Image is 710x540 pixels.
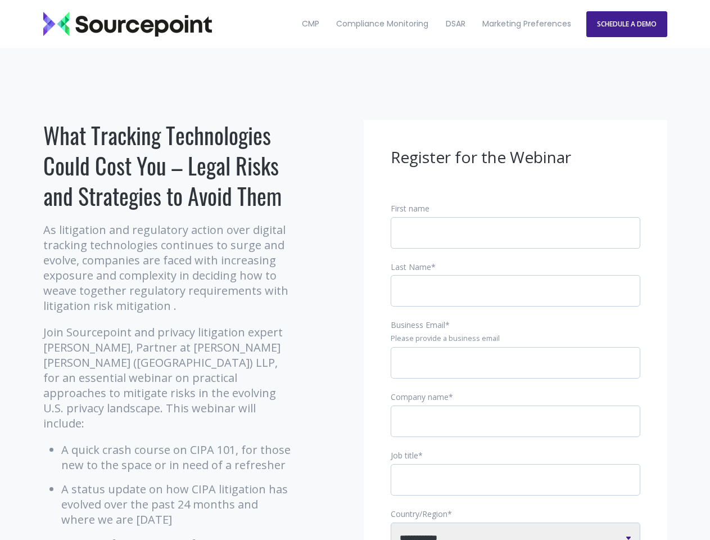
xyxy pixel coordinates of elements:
[43,222,293,313] p: As litigation and regulatory action over digital tracking technologies continues to surge and evo...
[391,334,640,344] legend: Please provide a business email
[391,262,431,272] span: Last Name
[43,325,293,431] p: Join Sourcepoint and privacy litigation expert [PERSON_NAME], Partner at [PERSON_NAME] [PERSON_NA...
[61,442,293,472] li: A quick crash course on CIPA 101, for those new to the space or in need of a refresher
[391,319,445,330] span: Business Email
[586,11,667,37] a: SCHEDULE A DEMO
[43,120,293,211] h1: What Tracking Technologies Could Cost You – Legal Risks and Strategies to Avoid Them
[61,481,293,527] li: A status update on how CIPA litigation has evolved over the past 24 months and where we are [DATE]
[391,203,429,214] span: First name
[391,391,449,402] span: Company name
[43,12,212,37] img: Sourcepoint_logo_black_transparent (2)-2
[391,450,418,461] span: Job title
[391,508,447,519] span: Country/Region
[391,147,640,168] h3: Register for the Webinar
